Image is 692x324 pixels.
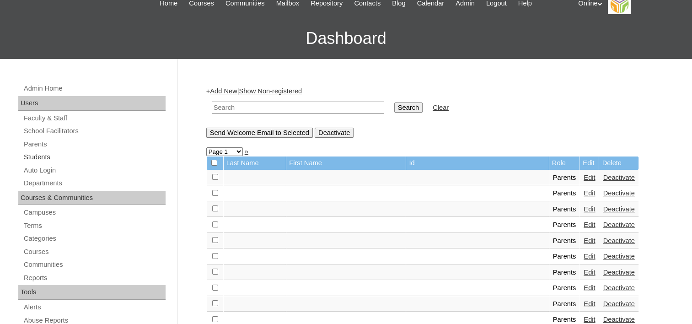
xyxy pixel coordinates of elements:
[394,103,423,113] input: Search
[23,220,166,232] a: Terms
[18,285,166,300] div: Tools
[603,269,634,276] a: Deactivate
[584,221,595,228] a: Edit
[549,297,580,312] td: Parents
[433,104,449,111] a: Clear
[584,174,595,181] a: Edit
[603,221,634,228] a: Deactivate
[603,253,634,260] a: Deactivate
[23,151,166,163] a: Students
[549,157,580,170] td: Role
[23,207,166,218] a: Campuses
[23,125,166,137] a: School Facilitators
[603,237,634,244] a: Deactivate
[206,128,313,138] input: Send Welcome Email to Selected
[584,237,595,244] a: Edit
[23,113,166,124] a: Faculty & Staff
[286,157,406,170] td: First Name
[18,96,166,111] div: Users
[603,300,634,308] a: Deactivate
[603,316,634,323] a: Deactivate
[23,139,166,150] a: Parents
[23,246,166,258] a: Courses
[549,217,580,233] td: Parents
[23,272,166,284] a: Reports
[23,165,166,176] a: Auto Login
[23,302,166,313] a: Alerts
[584,300,595,308] a: Edit
[603,174,634,181] a: Deactivate
[584,189,595,197] a: Edit
[406,157,548,170] td: Id
[315,128,354,138] input: Deactivate
[212,102,384,114] input: Search
[23,259,166,270] a: Communities
[549,186,580,201] td: Parents
[210,87,237,95] a: Add New
[599,157,638,170] td: Delete
[206,86,659,137] div: + |
[549,249,580,265] td: Parents
[603,284,634,292] a: Deactivate
[549,265,580,281] td: Parents
[584,284,595,292] a: Edit
[224,157,286,170] td: Last Name
[549,170,580,186] td: Parents
[580,157,599,170] td: Edit
[549,233,580,249] td: Parents
[584,269,595,276] a: Edit
[603,205,634,213] a: Deactivate
[549,281,580,296] td: Parents
[549,202,580,217] td: Parents
[239,87,302,95] a: Show Non-registered
[5,18,687,59] h3: Dashboard
[245,148,248,155] a: »
[18,191,166,205] div: Courses & Communities
[603,189,634,197] a: Deactivate
[584,205,595,213] a: Edit
[23,178,166,189] a: Departments
[584,253,595,260] a: Edit
[584,316,595,323] a: Edit
[23,233,166,244] a: Categories
[23,83,166,94] a: Admin Home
